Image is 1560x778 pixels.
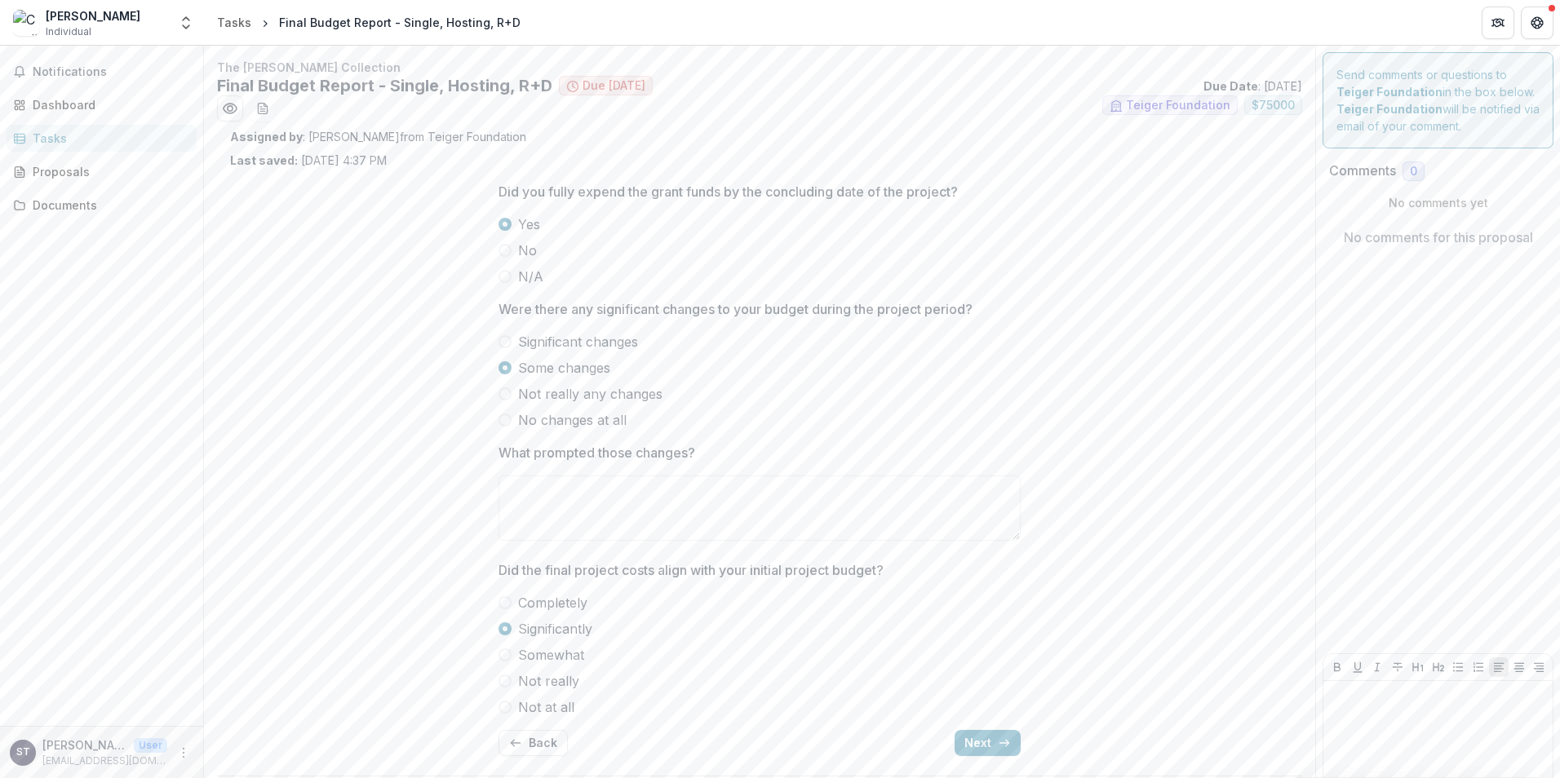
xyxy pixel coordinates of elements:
p: : [DATE] [1203,77,1302,95]
p: [DATE] 4:37 PM [230,152,387,169]
button: Bold [1327,657,1347,677]
span: Not really [518,671,579,691]
a: Dashboard [7,91,197,118]
p: [EMAIL_ADDRESS][DOMAIN_NAME] [42,754,167,768]
p: Were there any significant changes to your budget during the project period? [499,299,973,319]
p: The [PERSON_NAME] Collection [217,59,1302,76]
button: Get Help [1521,7,1553,39]
div: Tasks [217,14,251,31]
span: Notifications [33,65,190,79]
span: Not at all [518,697,574,717]
span: $ 75000 [1252,99,1295,113]
span: Not really any changes [518,384,663,404]
a: Proposals [7,158,197,185]
div: Documents [33,197,184,214]
button: Bullet List [1448,657,1468,677]
strong: Teiger Foundation [1336,102,1443,116]
button: Italicize [1367,657,1387,677]
h2: Final Budget Report - Single, Hosting, R+D [217,76,552,95]
strong: Due Date [1203,79,1258,93]
button: Notifications [7,59,197,85]
button: download-word-button [250,95,276,122]
a: Documents [7,192,197,219]
span: Yes [518,214,540,234]
button: Open entity switcher [175,7,197,39]
span: Significantly [518,619,592,639]
button: Preview c3dd7426-7b0c-4690-91cd-f17869aaad43.pdf [217,95,243,122]
button: Heading 2 [1429,657,1448,677]
span: Teiger Foundation [1126,99,1230,113]
span: Somewhat [518,645,584,665]
button: Back [499,730,568,756]
button: Ordered List [1469,657,1488,677]
div: Send comments or questions to in the box below. will be notified via email of your comment. [1323,52,1553,148]
button: Underline [1348,657,1367,677]
strong: Assigned by [230,130,303,144]
h2: Comments [1329,163,1396,179]
button: Align Center [1509,657,1529,677]
span: Some changes [518,358,610,378]
button: Strike [1388,657,1407,677]
p: Did the final project costs align with your initial project budget? [499,560,884,580]
strong: Teiger Foundation [1336,85,1443,99]
div: Dashboard [33,96,184,113]
span: No [518,241,537,260]
a: Tasks [211,11,258,34]
p: : [PERSON_NAME] from Teiger Foundation [230,128,1289,145]
button: Next [955,730,1021,756]
button: Align Left [1489,657,1509,677]
span: 0 [1410,165,1417,179]
button: Align Right [1529,657,1549,677]
nav: breadcrumb [211,11,527,34]
div: Proposals [33,163,184,180]
strong: Last saved: [230,153,298,167]
span: Individual [46,24,91,39]
span: No changes at all [518,410,627,430]
p: [PERSON_NAME] [42,736,127,754]
img: Camille Brown [13,10,39,36]
span: N/A [518,267,543,286]
button: More [174,743,193,763]
button: Partners [1482,7,1514,39]
p: No comments for this proposal [1344,228,1533,247]
span: Significant changes [518,332,638,351]
p: What prompted those changes? [499,443,695,462]
span: Due [DATE] [583,79,645,93]
p: Did you fully expend the grant funds by the concluding date of the project? [499,182,958,201]
span: Completely [518,593,587,612]
div: Sara Trautman-Yegenoglu [16,747,30,758]
p: No comments yet [1329,194,1547,211]
a: Tasks [7,125,197,152]
button: Heading 1 [1408,657,1428,677]
div: [PERSON_NAME] [46,7,140,24]
div: Tasks [33,130,184,147]
p: User [134,738,167,753]
div: Final Budget Report - Single, Hosting, R+D [279,14,521,31]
